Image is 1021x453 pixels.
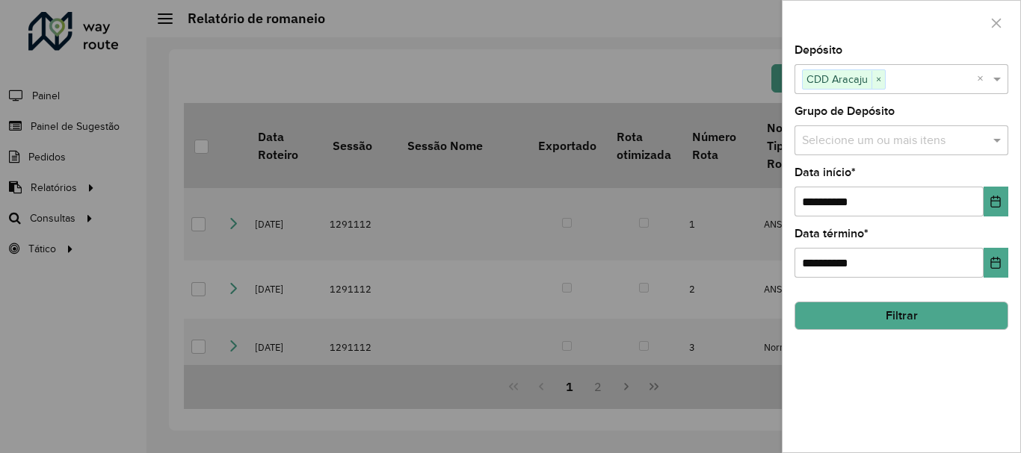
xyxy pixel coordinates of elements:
label: Depósito [795,41,842,59]
span: Clear all [977,70,990,88]
span: × [872,71,885,89]
button: Filtrar [795,302,1008,330]
button: Choose Date [984,248,1008,278]
label: Data término [795,225,869,243]
span: CDD Aracaju [803,70,872,88]
label: Data início [795,163,856,181]
label: Grupo de Depósito [795,102,895,120]
button: Choose Date [984,187,1008,216]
